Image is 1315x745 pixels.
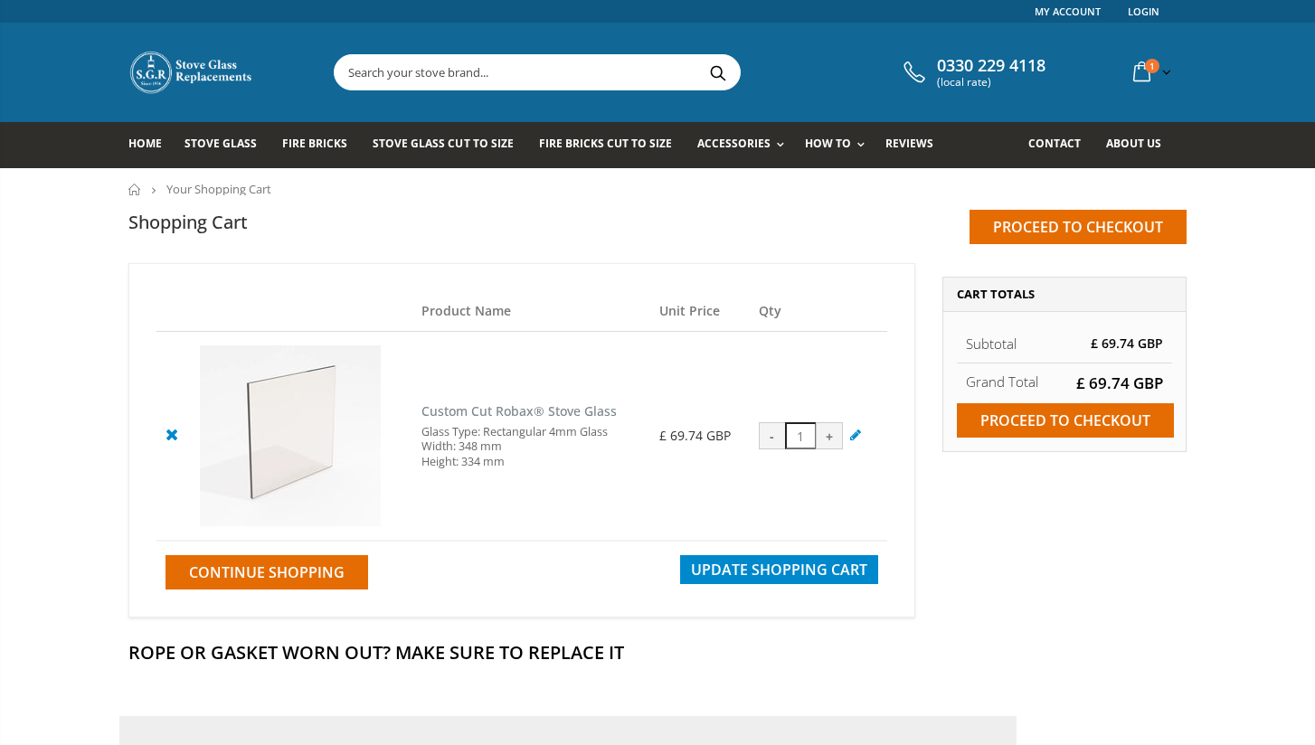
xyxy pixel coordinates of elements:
input: Search your stove brand... [335,55,942,90]
a: Continue Shopping [166,555,368,589]
th: Product Name [412,291,650,332]
span: £ 69.74 GBP [659,427,731,444]
a: Stove Glass Cut To Size [373,122,526,168]
span: Update Shopping Cart [691,560,867,580]
span: Continue Shopping [189,562,345,582]
span: Contact [1028,136,1081,151]
input: Proceed to checkout [957,403,1174,438]
span: £ 69.74 GBP [1076,372,1163,393]
th: Qty [750,291,887,332]
th: Unit Price [650,291,750,332]
span: 0330 229 4118 [937,56,1045,76]
span: Accessories [697,136,771,151]
a: Reviews [885,122,947,168]
span: Stove Glass [184,136,257,151]
span: Fire Bricks [282,136,347,151]
span: Cart Totals [957,286,1035,302]
img: Custom Cut Robax® Stove Glass - Pool #2 [200,345,381,526]
button: Search [697,55,738,90]
span: £ 69.74 GBP [1091,335,1163,352]
span: Reviews [885,136,933,151]
span: Fire Bricks Cut To Size [539,136,672,151]
a: Home [128,184,142,195]
a: 1 [1126,54,1175,90]
button: Update Shopping Cart [680,555,878,584]
a: Home [128,122,175,168]
a: About us [1106,122,1175,168]
a: How To [805,122,874,168]
span: How To [805,136,851,151]
a: 0330 229 4118 (local rate) [899,56,1045,89]
div: - [759,422,786,449]
span: Home [128,136,162,151]
div: + [816,422,843,449]
span: (local rate) [937,76,1045,89]
a: Custom Cut Robax® Stove Glass [421,402,617,420]
a: Fire Bricks [282,122,361,168]
span: Subtotal [966,335,1017,353]
span: Your Shopping Cart [166,181,271,197]
h1: Shopping Cart [128,210,248,234]
strong: Grand Total [966,372,1038,391]
input: Proceed to checkout [970,210,1187,244]
a: Stove Glass [184,122,270,168]
a: Fire Bricks Cut To Size [539,122,686,168]
h2: Rope Or Gasket Worn Out? Make Sure To Replace It [128,640,1187,665]
div: Glass Type: Rectangular 4mm Glass Width: 348 mm Height: 334 mm [421,425,641,469]
a: Accessories [697,122,793,168]
a: Contact [1028,122,1094,168]
span: About us [1106,136,1161,151]
span: 1 [1145,59,1159,73]
span: Stove Glass Cut To Size [373,136,513,151]
img: Stove Glass Replacement [128,50,255,95]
